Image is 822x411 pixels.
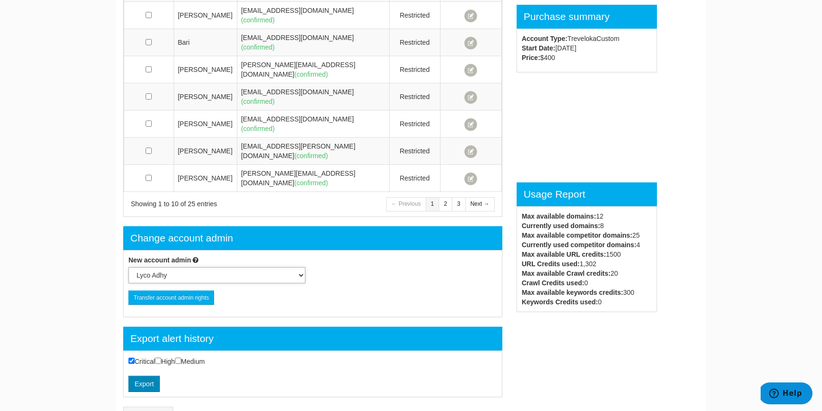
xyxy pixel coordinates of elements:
td: Restricted [389,2,440,29]
div: Change account admin [123,226,502,250]
a: Next → [465,197,495,211]
td: Restricted [389,110,440,138]
td: [EMAIL_ADDRESS][DOMAIN_NAME] [237,2,389,29]
strong: URL Credits used: [522,260,580,268]
td: [PERSON_NAME] [174,138,237,165]
a: 2 [439,197,452,211]
strong: Currently used competitor domains: [522,241,636,249]
td: [PERSON_NAME] [174,83,237,110]
strong: Currently used domains: [522,222,600,230]
span: Manage User's domains [464,10,477,22]
td: [EMAIL_ADDRESS][PERSON_NAME][DOMAIN_NAME] [237,138,389,165]
td: [PERSON_NAME] [174,2,237,29]
div: Purchase summary [517,5,657,29]
strong: Max available URL credits: [522,251,606,258]
span: (confirmed) [241,125,275,132]
strong: Max available Crawl credits: [522,270,611,277]
input: Transfer account admin rights [128,291,214,305]
td: Restricted [389,83,440,110]
span: Manage User's domains [464,118,477,131]
strong: Max available competitor domains: [522,231,633,239]
strong: Price: [522,54,540,61]
td: Restricted [389,138,440,165]
a: 1 [426,197,440,211]
td: Bari [174,29,237,56]
span: Manage User's domains [464,145,477,158]
div: Usage Report [517,182,657,206]
td: [PERSON_NAME][EMAIL_ADDRESS][DOMAIN_NAME] [237,165,389,192]
span: (confirmed) [294,70,328,78]
span: Manage User's domains [464,64,477,77]
td: [PERSON_NAME][EMAIL_ADDRESS][DOMAIN_NAME] [237,56,389,83]
label: New account admin [128,255,191,265]
strong: Max available domains: [522,212,596,220]
li: [DATE] [522,43,652,53]
strong: Crawl Credits used: [522,279,584,287]
strong: Account Type: [522,35,568,42]
td: Restricted [389,29,440,56]
td: [PERSON_NAME] [174,56,237,83]
strong: Keywords Credits used: [522,298,598,306]
div: Showing 1 to 10 of 25 entries [131,199,301,209]
strong: Max available keywords credits: [522,289,623,296]
span: Manage User's domains [464,91,477,104]
td: Restricted [389,165,440,192]
li: TrevelokaCustom [522,34,652,43]
span: Manage User's domains [464,37,477,50]
td: [PERSON_NAME] [174,110,237,138]
button: Export [128,376,160,392]
strong: Start Date: [522,44,556,52]
span: (confirmed) [294,179,328,187]
div: 12 8 25 4 1500 1,302 20 0 300 0 [515,211,659,307]
div: Export alert history [123,327,502,351]
td: [EMAIL_ADDRESS][DOMAIN_NAME] [237,110,389,138]
span: (confirmed) [241,43,275,51]
span: (confirmed) [241,98,275,105]
span: Manage User's domains [464,172,477,185]
li: $400 [522,53,652,62]
td: Restricted [389,56,440,83]
span: (confirmed) [241,16,275,24]
iframe: Opens a widget where you can find more information [761,382,812,406]
form: Critical High Medium [128,356,305,392]
a: 3 [452,197,466,211]
span: (confirmed) [294,152,328,160]
td: [PERSON_NAME] [174,165,237,192]
a: ← Previous [386,197,426,211]
td: [EMAIL_ADDRESS][DOMAIN_NAME] [237,29,389,56]
td: [EMAIL_ADDRESS][DOMAIN_NAME] [237,83,389,110]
